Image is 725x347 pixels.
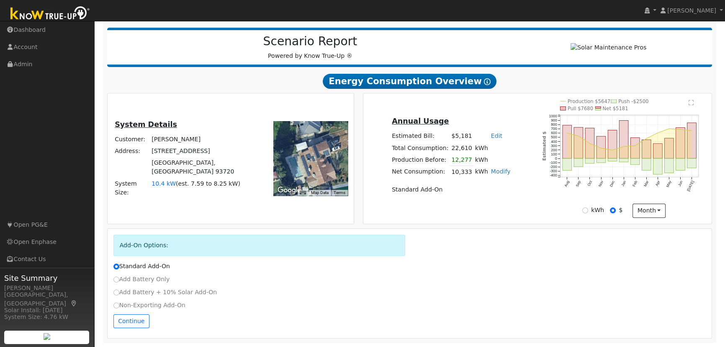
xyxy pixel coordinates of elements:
rect: onclick="" [574,127,583,158]
td: System Size [150,178,247,198]
label: kWh [591,206,604,215]
text: Production $5647 [568,98,610,104]
text: 100 [551,152,557,156]
text: Oct [586,180,593,187]
input: Add Battery + 10% Solar Add-On [113,290,119,295]
i: Show Help [484,78,491,85]
a: Modify [491,168,511,175]
text: -200 [550,165,557,169]
rect: onclick="" [687,123,697,158]
u: System Details [115,120,177,129]
h2: Scenario Report [116,34,505,49]
text: 0 [555,156,557,161]
text: 800 [551,122,557,127]
input: $ [610,207,616,213]
rect: onclick="" [596,158,606,163]
text:  [689,100,694,106]
rect: onclick="" [563,125,572,158]
circle: onclick="" [668,128,670,129]
td: $5,181 [450,130,473,142]
rect: onclick="" [653,144,663,158]
rect: onclick="" [653,158,663,174]
text: 400 [551,140,557,144]
text: -100 [550,161,557,165]
div: [PERSON_NAME] [4,284,90,293]
circle: onclick="" [680,129,681,130]
td: [PERSON_NAME] [150,133,247,145]
span: Energy Consumption Overview [323,74,496,89]
button: Keyboard shortcuts [300,190,306,196]
div: System Size: 4.76 kW [4,313,90,321]
text: Net $5181 [602,106,628,111]
circle: onclick="" [691,130,692,131]
rect: onclick="" [563,158,572,171]
rect: onclick="" [642,158,651,170]
rect: onclick="" [596,136,606,158]
text: Estimated $ [541,132,546,161]
rect: onclick="" [608,158,617,161]
rect: onclick="" [608,130,617,159]
div: Add-On Options: [113,235,405,256]
a: Edit [491,132,502,139]
img: Know True-Up [6,5,94,23]
rect: onclick="" [619,120,628,158]
text: -400 [550,173,557,177]
text: Pull $7680 [568,106,593,111]
circle: onclick="" [589,143,590,144]
circle: onclick="" [578,135,579,137]
rect: onclick="" [585,128,594,159]
circle: onclick="" [566,132,568,134]
text: 700 [551,127,557,131]
img: Solar Maintenance Pros [571,43,646,52]
rect: onclick="" [676,127,685,158]
td: 12,277 [450,154,473,166]
span: est. 7.59 to 8.25 kW [178,180,238,187]
label: Add Battery + 10% Solar Add-On [113,288,217,297]
text: Nov [597,180,604,188]
text: [DATE] [686,180,695,192]
text: -300 [550,169,557,173]
span: 10.4 kW [152,180,176,187]
text: Sep [575,180,581,187]
a: Open this area in Google Maps (opens a new window) [275,185,303,196]
text: 600 [551,131,557,135]
td: Customer: [113,133,150,145]
circle: onclick="" [623,146,624,147]
span: ) [238,180,240,187]
rect: onclick="" [687,158,697,168]
td: Standard Add-On [391,184,512,196]
rect: onclick="" [619,158,628,162]
span: ( [176,180,178,187]
text: Mar [643,180,649,187]
img: Google [275,185,303,196]
u: Annual Usage [392,117,449,125]
rect: onclick="" [642,140,651,159]
a: Map [70,300,78,307]
input: Standard Add-On [113,264,119,269]
td: [GEOGRAPHIC_DATA], [GEOGRAPHIC_DATA] 93720 [150,157,247,178]
td: kWh [473,154,489,166]
circle: onclick="" [600,148,602,149]
td: kWh [473,166,489,178]
td: Address: [113,145,150,157]
text: 300 [551,144,557,148]
label: Standard Add-On [113,262,170,271]
circle: onclick="" [645,138,647,139]
td: 10,333 [450,166,473,178]
label: Add Battery Only [113,275,170,284]
text: May [666,180,672,188]
rect: onclick="" [630,138,640,159]
text: Apr [655,180,661,187]
div: [GEOGRAPHIC_DATA], [GEOGRAPHIC_DATA] [4,290,90,308]
input: Non-Exporting Add-On [113,303,119,308]
td: Net Consumption: [391,166,450,178]
td: Production Before: [391,154,450,166]
label: $ [619,206,622,215]
rect: onclick="" [665,138,674,158]
circle: onclick="" [634,145,635,146]
td: System Size: [113,178,150,198]
td: kWh [473,142,512,154]
td: [STREET_ADDRESS] [150,145,247,157]
img: retrieve [44,333,50,340]
text: 500 [551,135,557,140]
